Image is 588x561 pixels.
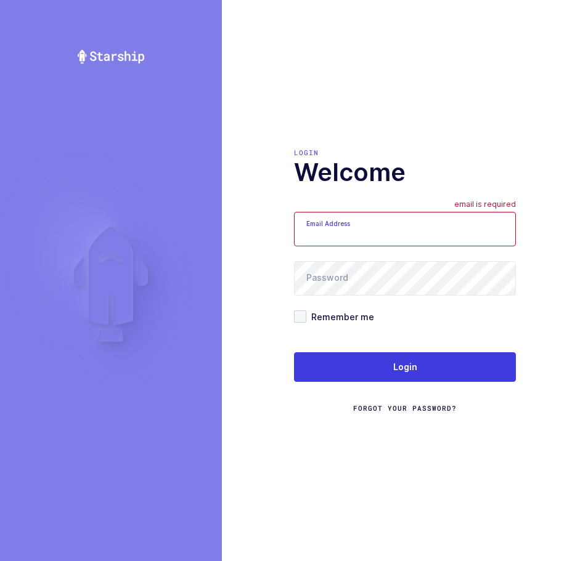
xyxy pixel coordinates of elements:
button: Login [294,352,516,382]
h1: Welcome [294,158,516,187]
div: Login [294,148,516,158]
span: Remember me [306,311,374,323]
a: Forgot Your Password? [353,403,457,413]
input: Password [294,261,516,296]
img: Starship [76,49,145,64]
input: Email Address [294,212,516,246]
div: email is required [454,200,516,212]
span: Login [393,361,417,373]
